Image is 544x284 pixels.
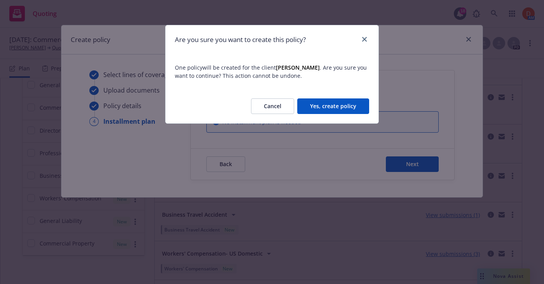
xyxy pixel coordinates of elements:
[175,63,369,80] span: One policy will be created for the client . Are you sure you want to continue? This action cannot...
[297,98,369,114] button: Yes, create policy
[251,98,294,114] button: Cancel
[360,35,369,44] a: close
[276,64,320,71] strong: [PERSON_NAME]
[175,35,306,45] h1: Are you sure you want to create this policy?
